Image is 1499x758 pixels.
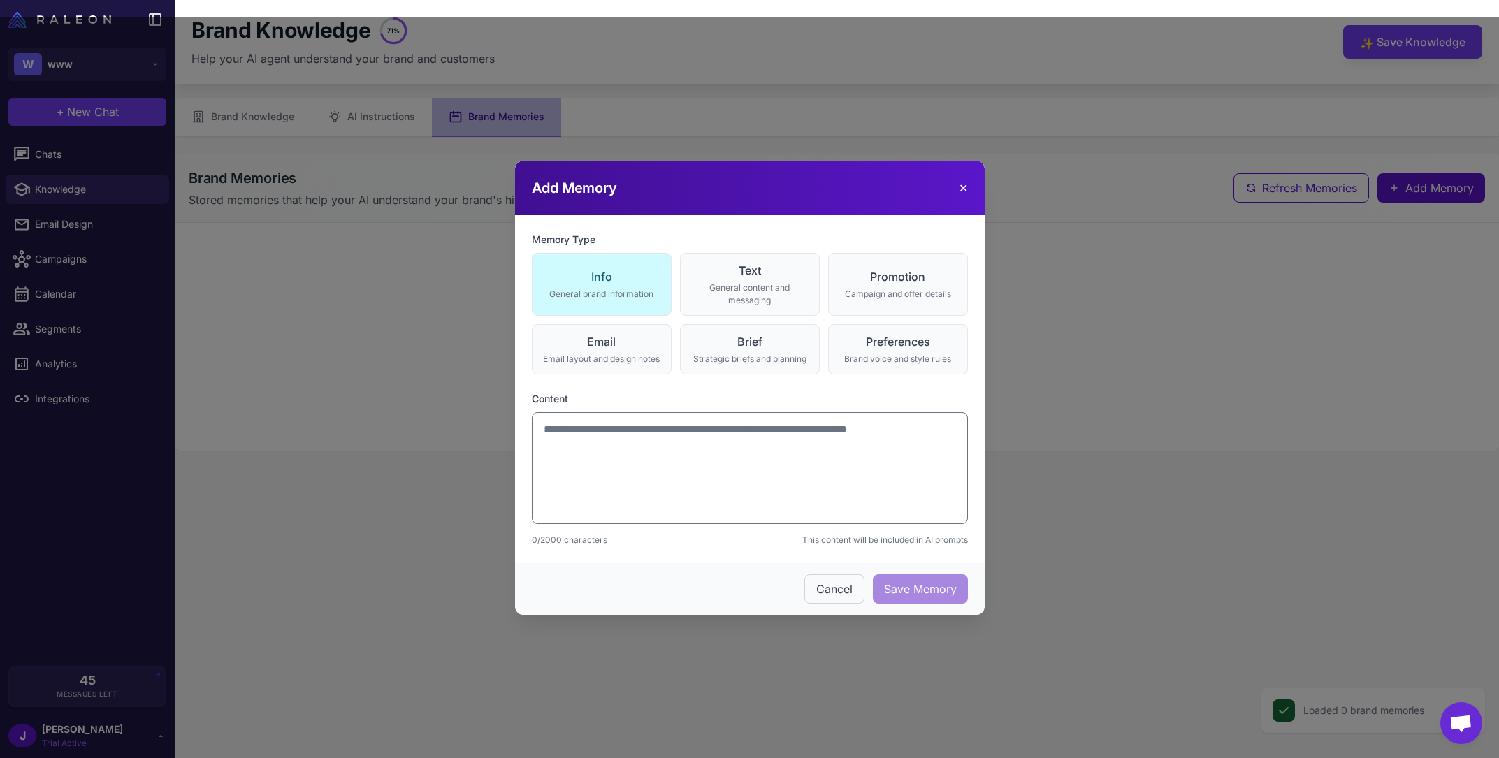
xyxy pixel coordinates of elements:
button: Cancel [804,574,864,604]
div: Brand voice and style rules [837,353,959,365]
div: Email layout and design notes [541,353,662,365]
button: EmailEmail layout and design notes [532,324,672,374]
p: 0/2000 characters [532,534,607,546]
button: BriefStrategic briefs and planning [680,324,820,374]
button: ✕ [959,180,968,196]
div: Open chat [1440,702,1482,744]
label: Memory Type [532,232,968,247]
div: Preferences [837,333,959,350]
button: PromotionCampaign and offer details [828,253,968,316]
div: Brief [689,333,811,350]
h3: Add Memory [532,177,617,198]
div: Email [541,333,662,350]
div: General content and messaging [689,282,811,307]
div: Promotion [837,268,959,285]
div: Info [541,268,662,285]
div: Strategic briefs and planning [689,353,811,365]
button: PreferencesBrand voice and style rules [828,324,968,374]
label: Content [532,391,968,407]
img: Raleon Logo [8,11,111,28]
a: Raleon Logo [8,11,117,28]
button: InfoGeneral brand information [532,253,672,316]
button: TextGeneral content and messaging [680,253,820,316]
button: Save Memory [873,574,968,604]
p: This content will be included in AI prompts [802,534,968,546]
div: Campaign and offer details [837,288,959,300]
div: Text [689,262,811,279]
div: General brand information [541,288,662,300]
